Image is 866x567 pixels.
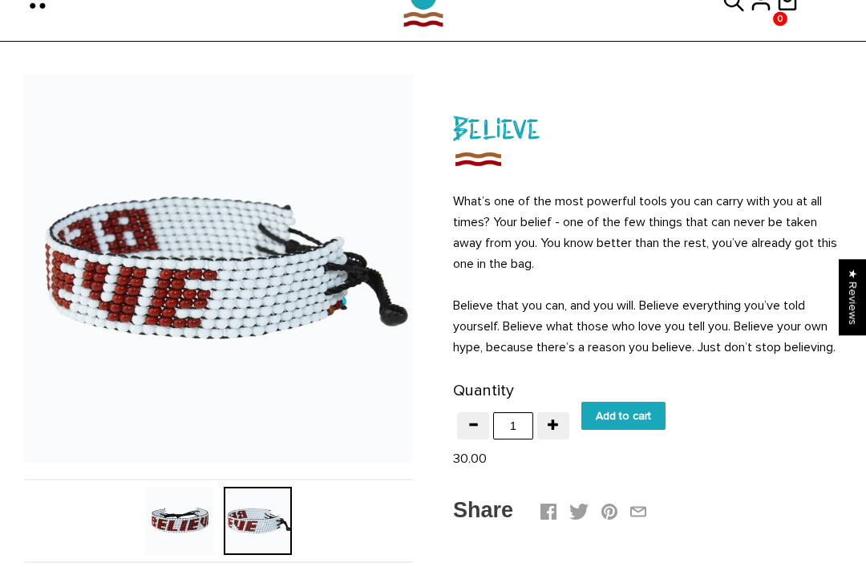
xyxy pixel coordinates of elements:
img: Handmade Beaded ArtiKen Believe Maroon and White Bracelet [146,487,214,555]
div: Click to open Judge.me floating reviews tab [839,259,866,335]
span: 0 [774,7,787,30]
img: Believe [453,148,503,170]
p: What’s one of the most powerful tools you can carry with you at all times? Your belief - one of t... [453,191,842,358]
img: Handmade Beaded ArtiKen Believe Maroon and White Bracelet [24,74,413,463]
h1: Believe [453,106,842,148]
span: 30.00 [453,451,487,467]
input: Add to cart [581,402,666,430]
span: Share [453,498,513,522]
a: 0 [775,18,802,20]
label: Quantity [453,378,514,404]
